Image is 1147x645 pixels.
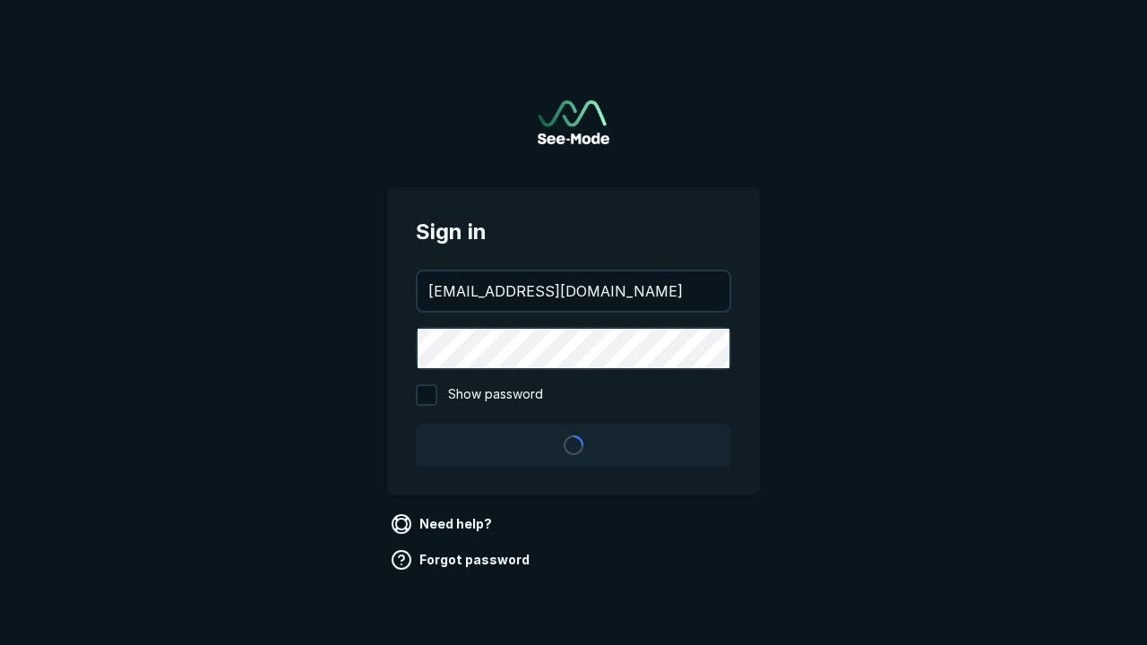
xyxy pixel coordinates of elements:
a: Go to sign in [538,100,609,144]
a: Forgot password [387,546,537,574]
a: Need help? [387,510,499,538]
input: your@email.com [418,271,729,311]
span: Show password [448,384,543,406]
img: See-Mode Logo [538,100,609,144]
span: Sign in [416,216,731,248]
